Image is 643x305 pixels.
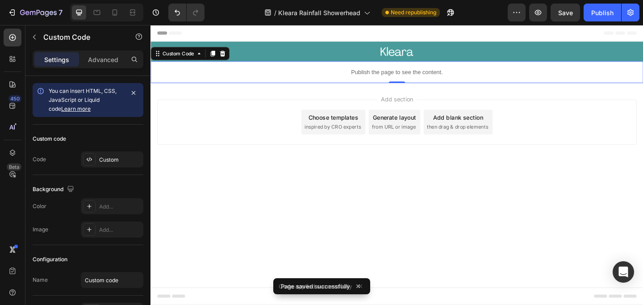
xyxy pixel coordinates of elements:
p: Advanced [88,55,118,64]
div: Generate layout [242,96,289,105]
div: Image [33,226,48,234]
div: Background [33,184,76,196]
span: Need republishing [391,8,436,17]
div: Choose templates [172,96,226,105]
div: Custom [99,156,141,164]
div: Add... [99,203,141,211]
div: Open Intercom Messenger [613,261,634,283]
p: Settings [44,55,69,64]
a: Learn more [61,105,91,112]
div: Name [33,276,48,284]
button: Save [551,4,580,21]
span: then drag & drop elements [301,107,367,115]
div: Code [33,155,46,163]
div: Add... [99,226,141,234]
div: Add blank section [307,96,362,105]
p: Page saved successfully [281,282,350,291]
div: Color [33,202,46,210]
span: inspired by CRO experts [167,107,229,115]
span: Save [558,9,573,17]
span: from URL or image [241,107,288,115]
p: Custom Code [43,32,119,42]
span: You can insert HTML, CSS, JavaScript or Liquid code [49,88,117,112]
div: Custom code [33,135,66,143]
button: 7 [4,4,67,21]
div: Publish [591,8,614,17]
button: Publish [584,4,621,21]
span: Kleara Rainfall Showerhead [278,8,360,17]
div: Configuration [33,255,67,263]
span: Add section [247,76,289,86]
div: 450 [8,95,21,102]
div: Beta [7,163,21,171]
div: Undo/Redo [168,4,205,21]
p: 7 [58,7,63,18]
iframe: Design area [150,25,643,305]
span: / [274,8,276,17]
